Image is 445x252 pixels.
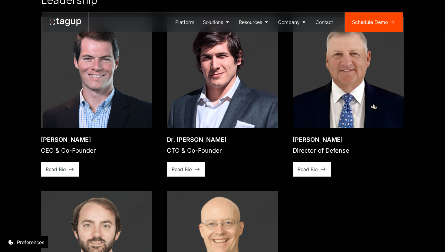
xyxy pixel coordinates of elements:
[167,17,278,128] a: Open bio popup
[167,17,278,128] img: Dr. Will Vega-Brown
[41,17,152,128] a: Open bio popup
[41,17,152,128] img: Jon Garrity
[352,18,388,26] div: Schedule Demo
[274,12,311,32] a: Company
[239,18,262,26] div: Resources
[172,166,192,173] div: Read Bio
[345,12,403,32] a: Schedule Demo
[171,12,199,32] a: Platform
[167,162,205,177] a: Read Bio
[167,146,226,155] div: CTO & Co-Founder
[315,18,333,26] div: Contact
[278,18,300,26] div: Company
[199,12,235,32] a: Solutions
[293,146,349,155] div: Director of Defense
[293,162,331,177] a: Read Bio
[203,18,223,26] div: Solutions
[293,135,349,144] div: [PERSON_NAME]
[17,239,44,246] div: Preferences
[235,12,274,32] a: Resources
[41,162,79,177] a: Read Bio
[167,135,226,144] div: Dr. [PERSON_NAME]
[41,146,96,155] div: CEO & Co-Founder
[293,17,404,128] img: Paul Plemmons
[41,135,96,144] div: [PERSON_NAME]
[311,12,337,32] a: Contact
[46,166,66,173] div: Read Bio
[175,18,194,26] div: Platform
[298,166,318,173] div: Read Bio
[293,17,404,128] a: Open bio popup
